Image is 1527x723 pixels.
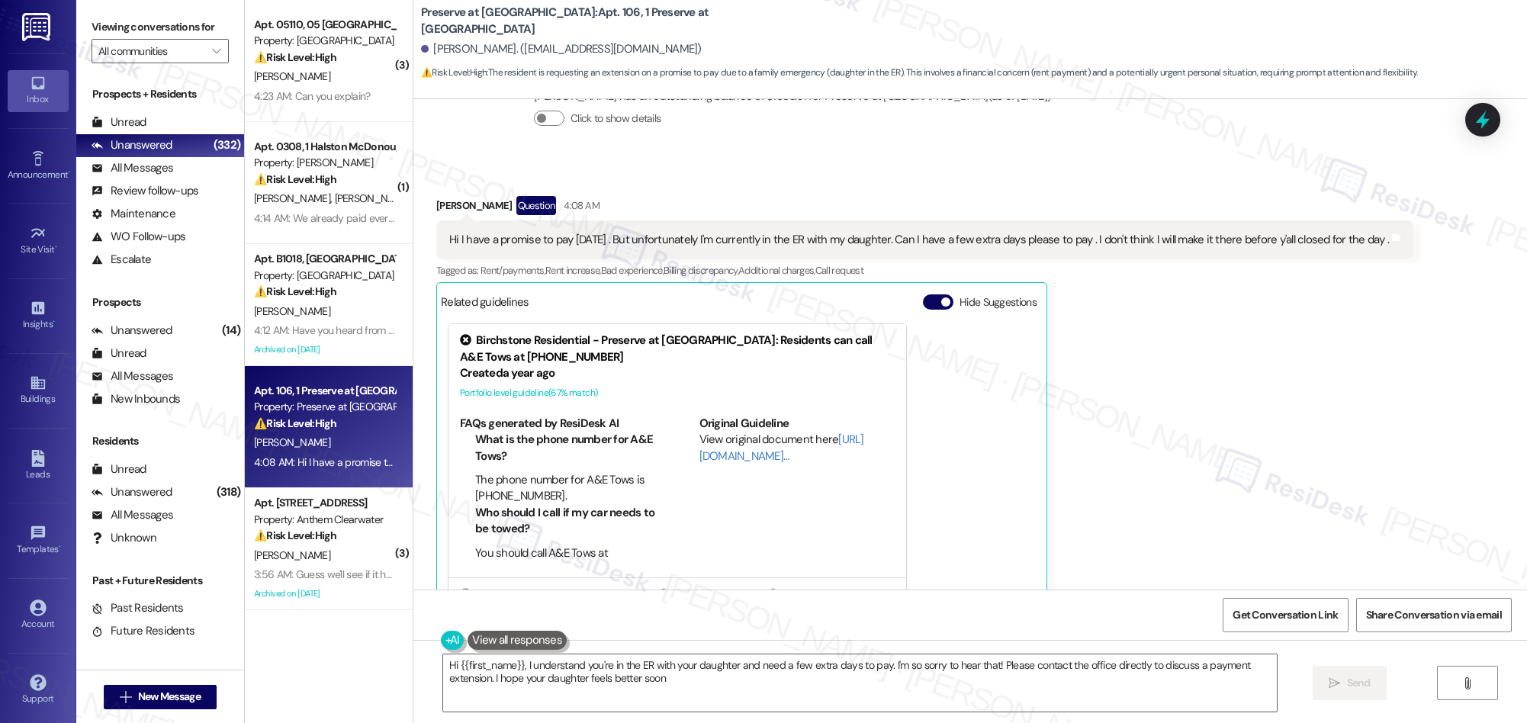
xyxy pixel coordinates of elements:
div: Unread [92,461,146,477]
i:  [1329,677,1340,689]
div: Apt. 05110, 05 [GEOGRAPHIC_DATA] [254,17,395,33]
a: Insights • [8,295,69,336]
strong: ⚠️ Risk Level: High [421,66,487,79]
div: [PERSON_NAME]. ([EMAIL_ADDRESS][DOMAIN_NAME]) [421,41,702,57]
div: Prospects [76,294,244,310]
div: Future Residents [92,623,194,639]
div: Escalate [92,252,151,268]
span: [PERSON_NAME] [254,191,335,205]
div: Apt. 0308, 1 Halston McDonough [254,139,395,155]
div: [PERSON_NAME] [436,196,1413,220]
div: Property: [PERSON_NAME] [254,155,395,171]
div: Unknown [92,530,156,546]
input: All communities [98,39,204,63]
span: : The resident is requesting an extension on a promise to pay due to a family emergency (daughter... [421,65,1418,81]
label: Click to show details [571,111,661,127]
li: You should call A&E Tows at [PHONE_NUMBER] if your car needs to be towed. [475,545,656,594]
li: The phone number for A&E Tows is [PHONE_NUMBER]. [475,472,656,505]
span: Rent/payments , [481,264,545,277]
span: Additional charges , [738,264,815,277]
div: Past + Future Residents [76,573,244,589]
div: Portfolio level guideline ( 67 % match) [460,385,895,401]
a: Account [8,595,69,636]
button: Get Conversation Link [1223,598,1348,632]
div: Property: [GEOGRAPHIC_DATA] [254,33,395,49]
span: Get Conversation Link [1233,607,1338,623]
i:  [212,45,220,57]
i:  [120,691,131,703]
strong: ⚠️ Risk Level: High [254,284,336,298]
span: Bad experience , [601,264,664,277]
li: What is the phone number for A&E Tows? [475,432,656,464]
strong: ⚠️ Risk Level: High [254,529,336,542]
label: Hide Suggestions [960,294,1037,310]
span: Rent increase , [545,264,601,277]
div: (318) [213,480,244,504]
div: All Messages [92,507,173,523]
a: Support [8,670,69,711]
strong: ⚠️ Risk Level: High [254,172,336,186]
span: Billing discrepancy , [664,264,738,277]
span: • [68,167,70,178]
span: • [53,317,55,327]
div: Archived on [DATE] [252,340,397,359]
div: Apt. 106, 1 Preserve at [GEOGRAPHIC_DATA] [254,383,395,399]
div: 4:08 AM: Hi I have a promise to pay [DATE] . But unfortunately I'm currently in the ER with my da... [254,455,1167,469]
div: Property: Preserve at [GEOGRAPHIC_DATA] [254,399,395,415]
div: Birchstone Residential - Preserve at [GEOGRAPHIC_DATA]: Residents can log into the resident porta... [460,586,895,619]
a: Site Visit • [8,220,69,262]
strong: ⚠️ Risk Level: High [254,50,336,64]
img: ResiDesk Logo [22,13,53,41]
div: View original document here [699,432,895,464]
div: Unread [92,345,146,361]
a: Leads [8,445,69,487]
span: • [55,242,57,252]
a: Inbox [8,70,69,111]
div: Unanswered [92,323,172,339]
div: Hi I have a promise to pay [DATE] . But unfortunately I'm currently in the ER with my daughter. C... [449,232,1389,248]
div: Past Residents [92,600,184,616]
div: All Messages [92,368,173,384]
div: 4:08 AM [560,198,599,214]
div: Unanswered [92,484,172,500]
div: Created a year ago [460,365,895,381]
div: (14) [218,319,244,342]
span: New Message [138,689,201,705]
div: Unanswered [92,137,172,153]
span: [PERSON_NAME] [254,435,330,449]
div: Archived on [DATE] [252,584,397,603]
span: Send [1347,675,1371,691]
span: [PERSON_NAME] [335,191,411,205]
span: Call request [815,264,863,277]
div: Tagged as: [436,259,1413,281]
div: All Messages [92,160,173,176]
button: Send [1313,666,1387,700]
div: Property: Anthem Clearwater [254,512,395,528]
div: Prospects + Residents [76,86,244,102]
i:  [1461,677,1473,689]
div: WO Follow-ups [92,229,185,245]
a: Templates • [8,520,69,561]
div: Unread [92,114,146,130]
b: Preserve at [GEOGRAPHIC_DATA]: Apt. 106, 1 Preserve at [GEOGRAPHIC_DATA] [421,5,726,37]
label: Viewing conversations for [92,15,229,39]
span: • [59,541,61,552]
textarea: Hi {{first_name}}, I understand you're in the ER with your daughter and need a few extra days to ... [443,654,1277,712]
div: Maintenance [92,206,175,222]
b: Original Guideline [699,416,789,431]
span: Share Conversation via email [1366,607,1502,623]
div: New Inbounds [92,391,180,407]
a: [URL][DOMAIN_NAME]… [699,432,864,463]
div: Birchstone Residential - Preserve at [GEOGRAPHIC_DATA]: Residents can call A&E Tows at [PHONE_NUM... [460,333,895,365]
strong: ⚠️ Risk Level: High [254,416,336,430]
div: Apt. [STREET_ADDRESS] [254,495,395,511]
span: [PERSON_NAME] [254,548,330,562]
div: Property: [GEOGRAPHIC_DATA] [254,268,395,284]
div: 4:23 AM: Can you explain? [254,89,371,103]
span: [PERSON_NAME] [254,69,330,83]
div: Review follow-ups [92,183,198,199]
div: 4:12 AM: Have you heard from the office yet? I left work to come home to see if anyone came [254,323,663,337]
b: FAQs generated by ResiDesk AI [460,416,619,431]
button: New Message [104,685,217,709]
a: Buildings [8,370,69,411]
